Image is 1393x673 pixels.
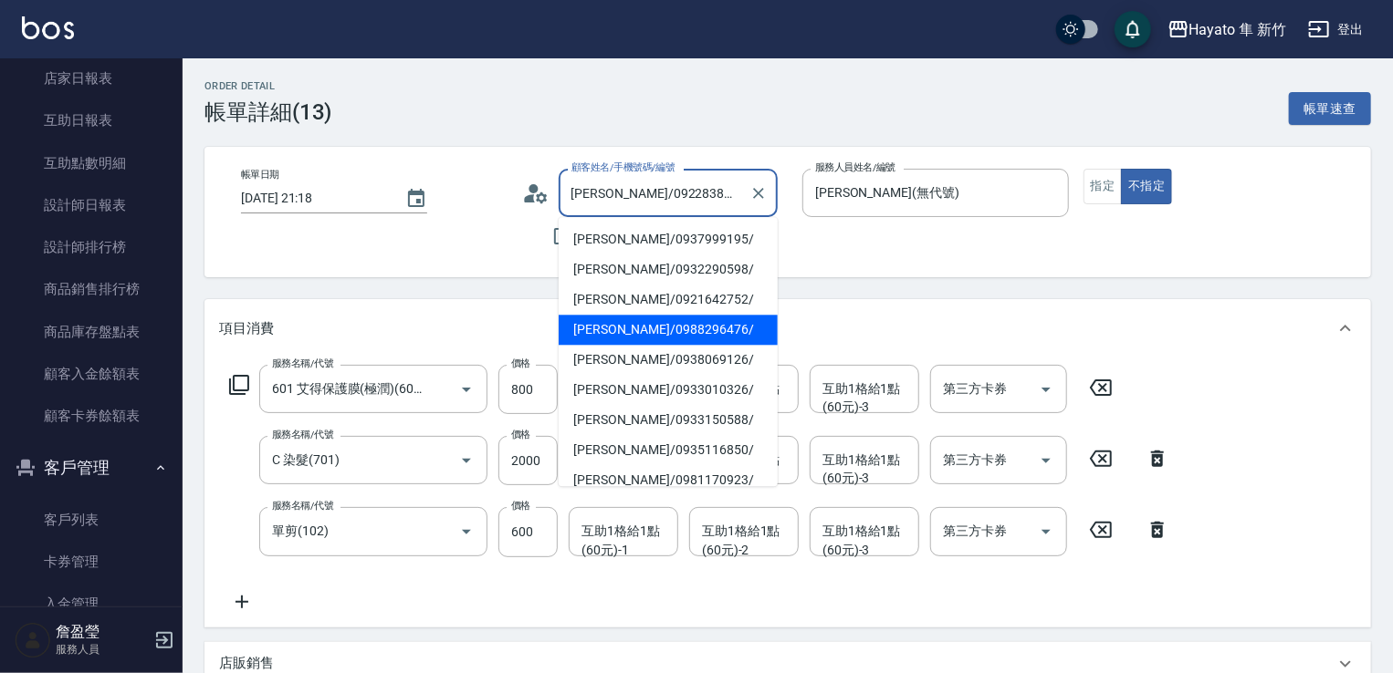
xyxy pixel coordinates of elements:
[815,160,895,174] label: 服務人員姓名/編號
[7,311,175,353] a: 商品庫存盤點表
[22,16,74,39] img: Logo
[241,168,279,181] label: 帳單日期
[559,435,778,465] li: [PERSON_NAME]/0935116850/
[7,184,175,226] a: 設計師日報表
[559,465,778,495] li: [PERSON_NAME]/0981170923/
[559,345,778,375] li: [PERSON_NAME]/0938069126/
[7,353,175,395] a: 顧客入金餘額表
[7,583,175,625] a: 入金管理
[1032,446,1061,475] button: Open
[452,517,481,546] button: Open
[1084,169,1123,204] button: 指定
[7,142,175,184] a: 互助點數明細
[7,268,175,310] a: 商品銷售排行榜
[1032,517,1061,546] button: Open
[7,99,175,141] a: 互助日報表
[7,57,175,99] a: 店家日報表
[571,160,676,174] label: 顧客姓名/手機號碼/編號
[1301,13,1371,47] button: 登出
[1160,11,1293,48] button: Hayato 隼 新竹
[204,80,332,92] h2: Order detail
[7,541,175,583] a: 卡券管理
[7,395,175,437] a: 顧客卡券餘額表
[56,641,149,657] p: 服務人員
[204,299,1371,357] div: 項目消費
[511,357,530,370] label: 價格
[746,181,771,206] button: Clear
[394,177,438,221] button: Choose date, selected date is 2025-03-28
[1289,92,1371,126] button: 帳單速查
[272,499,333,513] label: 服務名稱/代號
[56,623,149,641] h5: 詹盈瑩
[452,446,481,475] button: Open
[1115,11,1151,47] button: save
[452,375,481,404] button: Open
[219,319,274,338] p: 項目消費
[272,428,333,441] label: 服務名稱/代號
[15,622,51,658] img: Person
[559,285,778,315] li: [PERSON_NAME]/0921642752/
[1121,169,1172,204] button: 不指定
[511,428,530,441] label: 價格
[219,654,274,673] p: 店販銷售
[204,99,332,125] h3: 帳單詳細 (13)
[559,224,778,254] li: [PERSON_NAME]/0937999195/
[559,375,778,405] li: [PERSON_NAME]/0933010326/
[1032,375,1061,404] button: Open
[7,226,175,268] a: 設計師排行榜
[272,357,333,370] label: 服務名稱/代號
[1189,18,1286,41] div: Hayato 隼 新竹
[559,254,778,285] li: [PERSON_NAME]/0932290598/
[7,499,175,541] a: 客戶列表
[7,444,175,492] button: 客戶管理
[511,499,530,513] label: 價格
[204,357,1371,626] div: 項目消費
[559,405,778,435] li: [PERSON_NAME]/0933150588/
[241,183,387,213] input: YYYY/MM/DD hh:mm
[559,315,778,345] li: [PERSON_NAME]/0988296476/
